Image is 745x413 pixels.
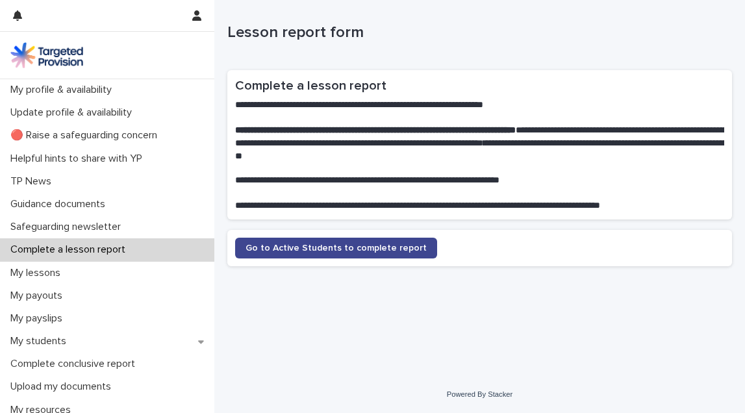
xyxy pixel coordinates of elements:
p: Lesson report form [227,23,727,42]
p: Complete a lesson report [5,244,136,256]
p: My payouts [5,290,73,302]
p: Guidance documents [5,198,116,210]
a: Powered By Stacker [447,390,512,398]
p: Update profile & availability [5,106,142,119]
p: TP News [5,175,62,188]
p: Upload my documents [5,381,121,393]
a: Go to Active Students to complete report [235,238,437,258]
p: Helpful hints to share with YP [5,153,153,165]
p: My lessons [5,267,71,279]
p: My profile & availability [5,84,122,96]
p: My students [5,335,77,347]
p: Complete conclusive report [5,358,145,370]
p: My payslips [5,312,73,325]
span: Go to Active Students to complete report [246,244,427,253]
p: Safeguarding newsletter [5,221,131,233]
img: M5nRWzHhSzIhMunXDL62 [10,42,83,68]
p: 🔴 Raise a safeguarding concern [5,129,168,142]
h2: Complete a lesson report [235,78,724,94]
